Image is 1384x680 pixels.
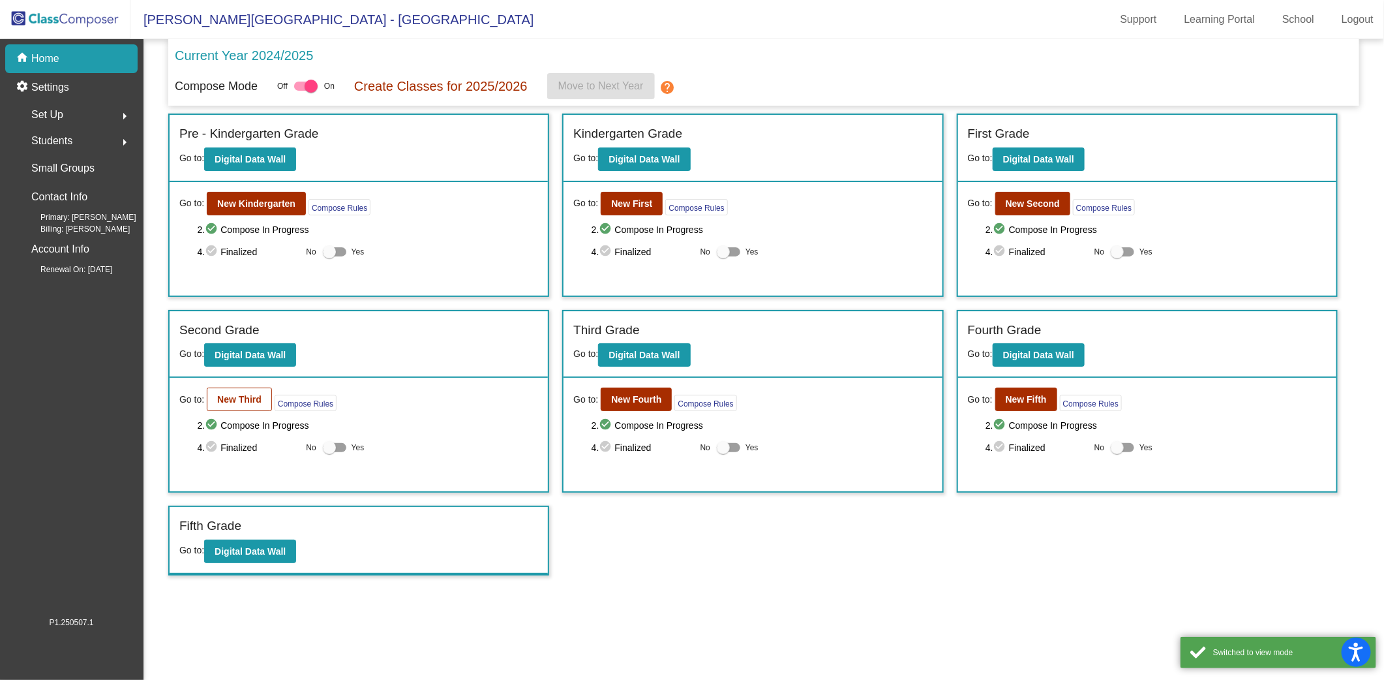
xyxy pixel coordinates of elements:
span: 2. Compose In Progress [985,418,1327,433]
mat-icon: check_circle [599,244,615,260]
b: Digital Data Wall [215,350,286,360]
p: Compose Mode [175,78,258,95]
span: Go to: [179,393,204,407]
mat-icon: help [660,80,676,95]
mat-icon: check_circle [205,440,220,456]
a: School [1272,9,1325,30]
mat-icon: settings [16,80,31,95]
button: New Second [995,192,1070,215]
p: Settings [31,80,69,95]
span: Yes [745,244,759,260]
button: Digital Data Wall [204,343,296,367]
button: New Fifth [995,388,1057,411]
span: No [306,442,316,454]
button: Compose Rules [674,395,736,411]
span: On [324,80,335,92]
b: Digital Data Wall [1003,350,1074,360]
span: Yes [1139,244,1152,260]
button: Digital Data Wall [204,147,296,171]
span: Go to: [968,196,993,210]
label: Fourth Grade [968,321,1042,340]
span: 4. Finalized [985,244,1088,260]
span: 2. Compose In Progress [198,222,539,238]
mat-icon: check_circle [599,418,615,433]
label: Pre - Kindergarten Grade [179,125,318,144]
span: Go to: [179,348,204,359]
label: First Grade [968,125,1030,144]
b: New Kindergarten [217,198,295,209]
button: Compose Rules [275,395,337,411]
b: New Third [217,394,262,405]
span: 2. Compose In Progress [592,222,933,238]
button: Digital Data Wall [204,540,296,563]
span: No [700,246,710,258]
p: Small Groups [31,159,95,178]
span: No [700,442,710,454]
span: Go to: [573,153,598,163]
span: 4. Finalized [198,244,300,260]
label: Fifth Grade [179,517,241,536]
button: Digital Data Wall [993,147,1085,171]
mat-icon: home [16,51,31,67]
span: No [1094,442,1104,454]
span: Primary: [PERSON_NAME] [20,211,136,223]
span: 4. Finalized [985,440,1088,456]
span: 2. Compose In Progress [985,222,1327,238]
button: Compose Rules [1060,395,1122,411]
p: Create Classes for 2025/2026 [354,76,528,96]
span: Go to: [573,393,598,407]
b: Digital Data Wall [215,546,286,557]
span: [PERSON_NAME][GEOGRAPHIC_DATA] - [GEOGRAPHIC_DATA] [130,9,534,30]
a: Learning Portal [1174,9,1266,30]
label: Kindergarten Grade [573,125,682,144]
span: 4. Finalized [592,440,694,456]
mat-icon: check_circle [205,418,220,433]
span: Go to: [573,348,598,359]
mat-icon: arrow_right [117,108,132,124]
b: New Fifth [1006,394,1047,405]
mat-icon: check_circle [205,244,220,260]
b: Digital Data Wall [609,350,680,360]
b: Digital Data Wall [215,154,286,164]
span: No [306,246,316,258]
mat-icon: check_circle [993,222,1009,238]
span: 2. Compose In Progress [198,418,539,433]
mat-icon: check_circle [599,440,615,456]
b: Digital Data Wall [1003,154,1074,164]
button: Compose Rules [665,199,727,215]
span: Yes [352,440,365,456]
button: Move to Next Year [547,73,655,99]
span: Move to Next Year [558,80,644,91]
label: Third Grade [573,321,639,340]
p: Home [31,51,59,67]
button: New Fourth [601,388,672,411]
b: New First [611,198,652,209]
span: Yes [352,244,365,260]
span: Go to: [179,545,204,555]
p: Account Info [31,240,89,258]
span: Renewal On: [DATE] [20,264,112,275]
span: Off [277,80,288,92]
span: Go to: [573,196,598,210]
p: Contact Info [31,188,87,206]
span: 2. Compose In Progress [592,418,933,433]
button: New First [601,192,663,215]
span: 4. Finalized [592,244,694,260]
mat-icon: check_circle [205,222,220,238]
b: Digital Data Wall [609,154,680,164]
b: New Second [1006,198,1060,209]
button: Digital Data Wall [598,343,690,367]
label: Second Grade [179,321,260,340]
span: Go to: [179,196,204,210]
span: 4. Finalized [198,440,300,456]
span: Yes [745,440,759,456]
span: Students [31,132,72,150]
p: Current Year 2024/2025 [175,46,313,65]
div: Switched to view mode [1213,647,1366,658]
a: Logout [1331,9,1384,30]
mat-icon: check_circle [993,244,1009,260]
span: Go to: [968,153,993,163]
button: Compose Rules [1073,199,1135,215]
button: New Kindergarten [207,192,306,215]
span: Billing: [PERSON_NAME] [20,223,130,235]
